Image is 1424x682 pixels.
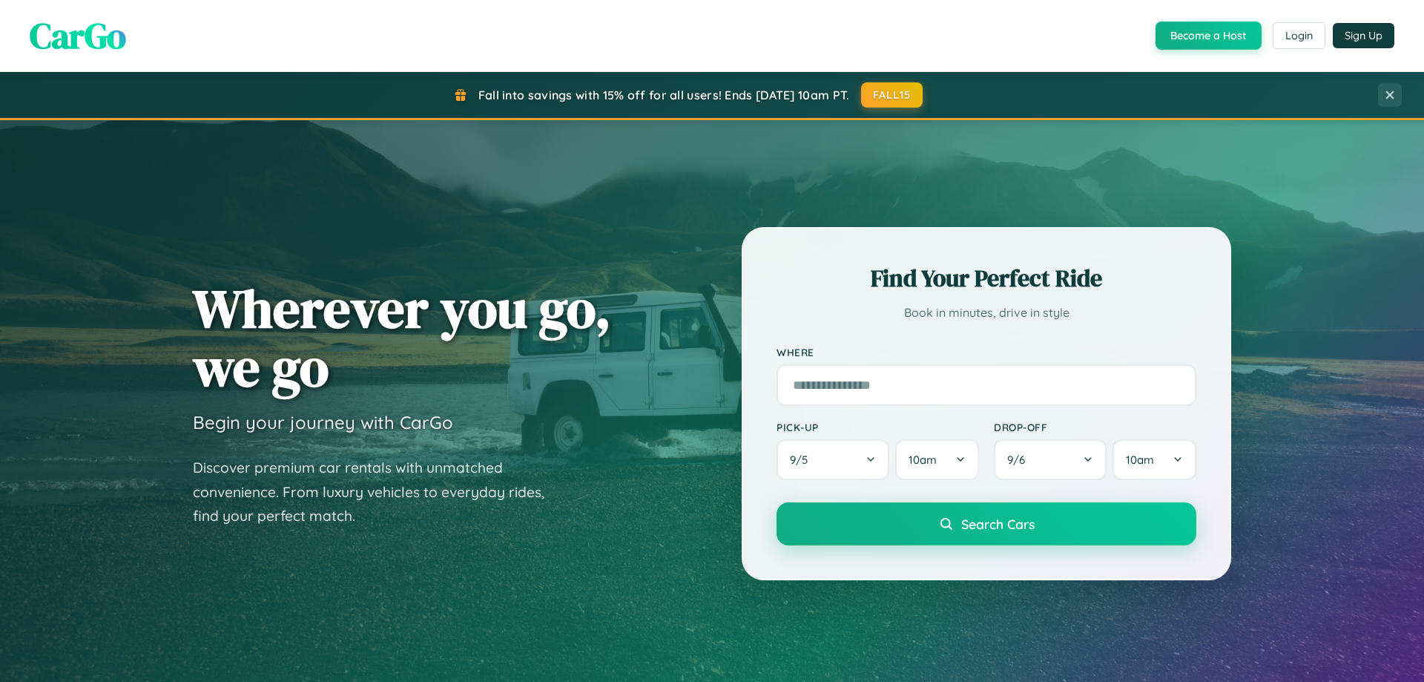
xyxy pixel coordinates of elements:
[909,453,937,467] span: 10am
[30,11,126,60] span: CarGo
[1126,453,1154,467] span: 10am
[1333,23,1394,48] button: Sign Up
[193,279,611,396] h1: Wherever you go, we go
[961,516,1035,532] span: Search Cars
[1273,22,1325,49] button: Login
[790,453,815,467] span: 9 / 5
[895,439,979,480] button: 10am
[1112,439,1196,480] button: 10am
[777,346,1196,358] label: Where
[861,82,923,108] button: FALL15
[994,439,1107,480] button: 9/6
[777,502,1196,545] button: Search Cars
[777,262,1196,295] h2: Find Your Perfect Ride
[777,439,889,480] button: 9/5
[994,421,1196,433] label: Drop-off
[777,421,979,433] label: Pick-up
[193,411,453,433] h3: Begin your journey with CarGo
[1156,22,1262,50] button: Become a Host
[193,456,564,528] p: Discover premium car rentals with unmatched convenience. From luxury vehicles to everyday rides, ...
[777,302,1196,324] p: Book in minutes, drive in style
[1007,453,1032,467] span: 9 / 6
[478,88,850,102] span: Fall into savings with 15% off for all users! Ends [DATE] 10am PT.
